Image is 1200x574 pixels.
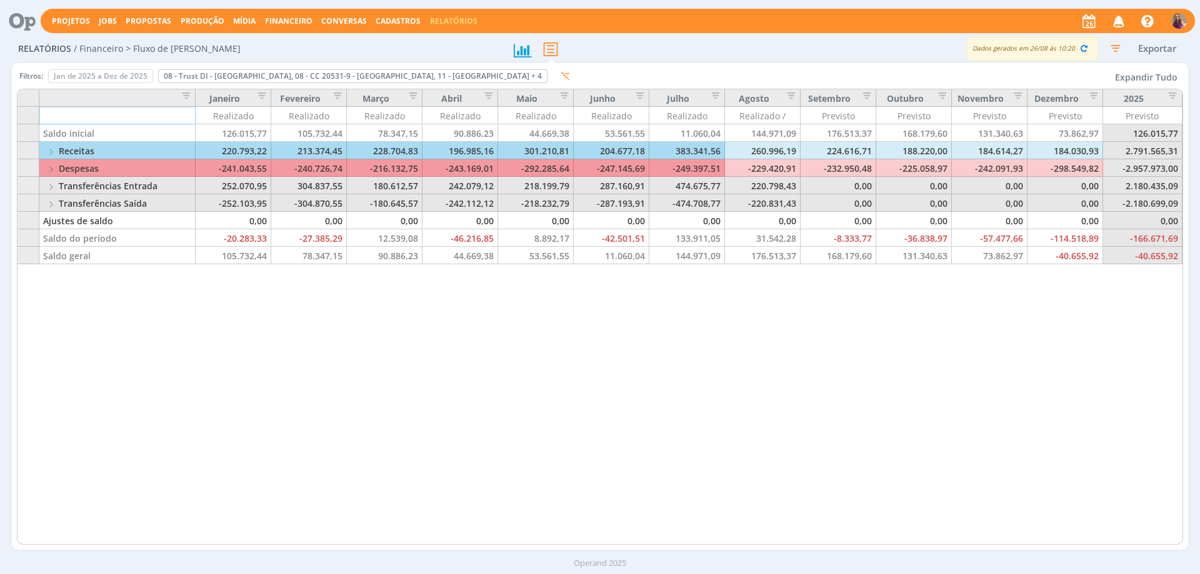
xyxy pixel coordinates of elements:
div: -2.957.973,00 [1103,159,1182,177]
button: Exportar [1132,41,1182,56]
div: Saldo geral [39,247,196,264]
div: 144.971,09 [725,124,801,142]
button: Conversas [317,16,371,26]
div: 8.892,17 [498,229,574,247]
div: Agosto [725,89,801,107]
div: 168.179,60 [876,124,952,142]
div: Despesas [39,159,196,177]
button: Editar filtro para Coluna Julho [703,92,721,104]
div: Transferências Entrada [39,177,196,194]
div: 242.079,12 [422,177,498,194]
div: Junho [574,89,649,107]
div: Previsto [1103,107,1182,124]
div: 0,00 [876,177,952,194]
div: 105.732,44 [271,124,347,142]
div: 0,00 [649,212,725,229]
div: 260.996,19 [725,142,801,159]
div: Realizado [196,107,271,124]
div: Previsto [801,107,876,124]
div: -166.671,69 [1103,229,1182,247]
div: 0,00 [952,212,1027,229]
div: 2.180.435,09 [1103,177,1182,194]
div: 0,00 [498,212,574,229]
div: -36.838,97 [876,229,952,247]
div: 204.677,18 [574,142,649,159]
div: 0,00 [1027,194,1103,212]
div: 126.015,77 [196,124,271,142]
button: A [1171,10,1187,32]
div: -474.708,77 [649,194,725,212]
button: Toggle Grupo [43,165,59,174]
div: 53.561,55 [498,247,574,264]
div: Transferências Saída [39,194,196,212]
div: 126.015,77 [1103,124,1182,142]
div: 184.614,27 [952,142,1027,159]
div: 131.340,63 [952,124,1027,142]
div: 11.060,04 [574,247,649,264]
div: Setembro [801,89,876,107]
button: Propostas [122,16,175,26]
div: 184.030,93 [1027,142,1103,159]
div: Realizado [422,107,498,124]
div: Março [347,89,422,107]
a: Conversas [321,16,367,26]
div: -298.549,82 [1027,159,1103,177]
button: Editar filtro para Coluna 2025 [1161,92,1178,104]
div: 53.561,55 [574,124,649,142]
button: Projetos [48,16,94,26]
img: A [1171,13,1187,29]
div: 0,00 [1027,212,1103,229]
div: 228.704,83 [347,142,422,159]
button: Toggle Grupo [43,147,59,156]
div: Receitas [39,142,196,159]
div: Novembro [952,89,1027,107]
button: Jan de 2025 a Dez de 2025 [48,69,153,83]
div: 252.070,95 [196,177,271,194]
div: 220.798,43 [725,177,801,194]
a: Propostas [126,16,171,26]
div: 0,00 [801,212,876,229]
div: -232.950,48 [801,159,876,177]
div: 12.539,08 [347,229,422,247]
div: Realizado [649,107,725,124]
span: Jan de 2025 a Dez de 2025 [54,71,147,81]
div: 0,00 [876,212,952,229]
div: 0,00 [725,212,801,229]
div: Dezembro [1027,89,1103,107]
span: Relatórios [18,44,71,54]
div: -20.283,33 [196,229,271,247]
span: Financeiro [265,16,312,26]
div: 180.612,57 [347,177,422,194]
div: 220.793,22 [196,142,271,159]
button: Relatórios [426,16,481,26]
button: Toggle Grupo [43,200,59,209]
button: Editar filtro para Coluna Janeiro [249,92,267,104]
div: 44.669,38 [498,124,574,142]
div: 90.886,23 [347,247,422,264]
div: Janeiro [196,89,271,107]
div: 0,00 [196,212,271,229]
div: -225.058,97 [876,159,952,177]
div: -2.180.699,09 [1103,194,1182,212]
button: Editar filtro para Coluna Maio [552,92,569,104]
button: 08 - Trust DI - [GEOGRAPHIC_DATA], 08 - CC 20531-9 - [GEOGRAPHIC_DATA], 11 - [GEOGRAPHIC_DATA] + 4 [158,69,547,83]
span: Filtros: [19,71,43,82]
div: 224.616,71 [801,142,876,159]
div: 176.513,37 [725,247,801,264]
a: Mídia [233,16,256,26]
div: Maio [498,89,574,107]
div: -114.518,89 [1027,229,1103,247]
div: -40.655,92 [1103,247,1182,264]
button: Editar filtro para Coluna Junho [627,92,645,104]
span: 08 - Trust DI - [GEOGRAPHIC_DATA], 08 - CC 20531-9 - [GEOGRAPHIC_DATA], 11 - [GEOGRAPHIC_DATA] + 4 [164,71,542,81]
div: Ajustes de saldo [39,212,196,229]
div: 304.837,55 [271,177,347,194]
a: Relatórios [430,16,477,26]
button: Produção [177,16,228,26]
button: Editar filtro para Coluna Novembro [1006,92,1023,104]
div: -242.091,93 [952,159,1027,177]
div: 0,00 [1027,177,1103,194]
div: -216.132,75 [347,159,422,177]
div: 31.542,28 [725,229,801,247]
div: 301.210,81 [498,142,574,159]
